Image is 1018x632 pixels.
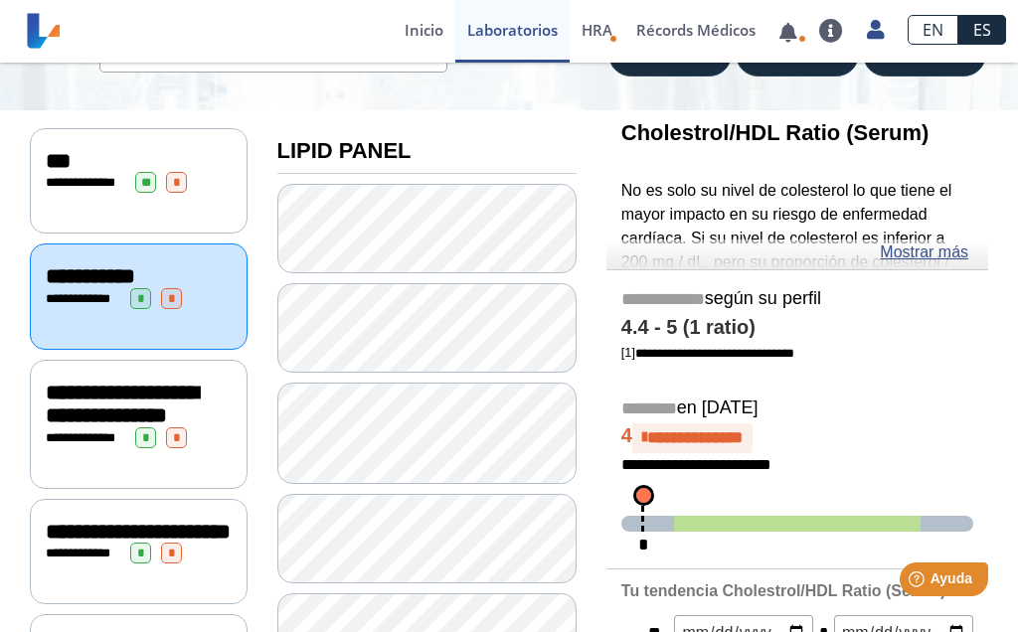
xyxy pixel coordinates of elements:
[880,240,968,264] a: Mostrar más
[841,554,996,610] iframe: Help widget launcher
[621,120,929,145] b: Cholestrol/HDL Ratio (Serum)
[621,582,945,599] b: Tu tendencia Cholestrol/HDL Ratio (Serum)
[621,316,973,340] h4: 4.4 - 5 (1 ratio)
[621,345,794,360] a: [1]
[621,423,973,453] h4: 4
[277,138,412,163] b: LIPID PANEL
[582,20,612,40] span: HRA
[621,397,973,420] h5: en [DATE]
[621,179,973,464] p: No es solo su nivel de colesterol lo que tiene el mayor impacto en su riesgo de enfermedad cardía...
[958,15,1006,45] a: ES
[621,288,973,311] h5: según su perfil
[908,15,958,45] a: EN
